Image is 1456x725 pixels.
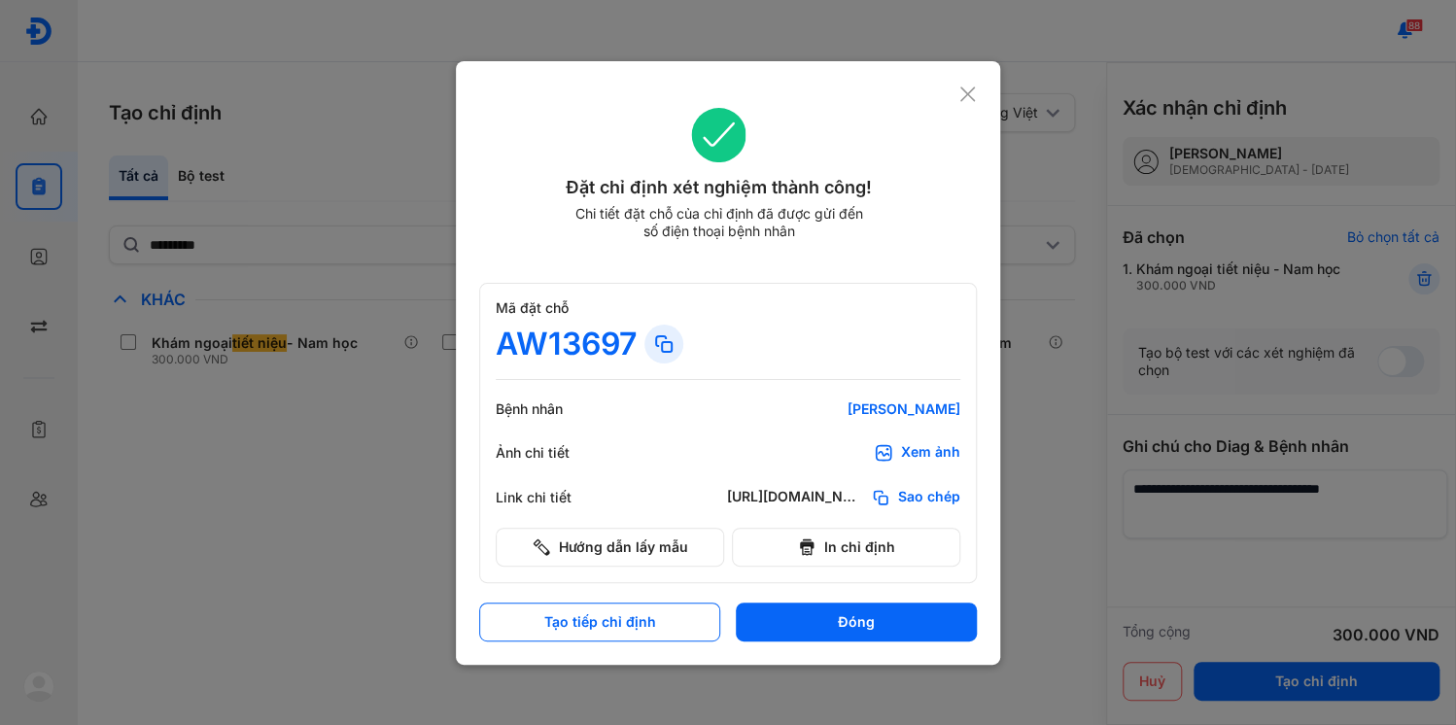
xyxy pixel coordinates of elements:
div: Đặt chỉ định xét nghiệm thành công! [479,174,958,201]
div: [PERSON_NAME] [727,400,960,418]
button: Đóng [736,603,977,641]
button: In chỉ định [732,528,960,567]
div: Xem ảnh [901,443,960,463]
div: Ảnh chi tiết [496,444,612,462]
div: Link chi tiết [496,489,612,506]
div: Bệnh nhân [496,400,612,418]
div: Chi tiết đặt chỗ của chỉ định đã được gửi đến số điện thoại bệnh nhân [566,205,871,240]
span: Sao chép [898,488,960,507]
div: Mã đặt chỗ [496,299,960,317]
button: Tạo tiếp chỉ định [479,603,720,641]
div: [URL][DOMAIN_NAME] [727,488,863,507]
div: AW13697 [496,325,637,363]
button: Hướng dẫn lấy mẫu [496,528,724,567]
